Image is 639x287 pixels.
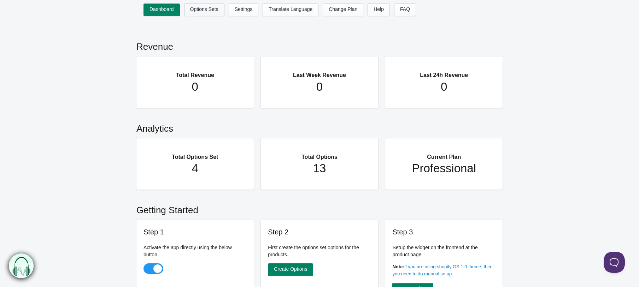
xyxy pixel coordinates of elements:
[275,161,364,175] h1: 13
[184,4,224,16] a: Options Sets
[392,264,492,276] a: If you are using shopify OS 1.0 theme, then you need to do manual setup.
[151,64,240,80] h2: Total Revenue
[399,80,488,94] h1: 0
[151,80,240,94] h1: 0
[9,254,34,279] img: bxm.png
[268,263,313,276] a: Create Options
[399,64,488,80] h2: Last 24h Revenue
[275,145,364,162] h2: Total Options
[268,244,371,258] p: First create the options set options for the products.
[275,64,364,80] h2: Last Week Revenue
[399,145,488,162] h2: Current Plan
[143,244,247,258] p: Activate the app directly using the below button
[151,161,240,175] h1: 4
[151,145,240,162] h2: Total Options Set
[392,227,496,237] h3: Step 3
[604,252,625,273] iframe: Toggle Customer Support
[392,264,404,269] b: Note:
[392,244,496,258] p: Setup the widget on the frontend at the product page.
[136,197,503,220] h2: Getting Started
[268,227,371,237] h3: Step 2
[136,115,503,138] h2: Analytics
[136,33,503,56] h2: Revenue
[143,4,180,16] a: Dashboard
[368,4,390,16] a: Help
[394,4,416,16] a: FAQ
[399,161,488,175] h1: Professional
[143,227,247,237] h3: Step 1
[263,4,318,16] a: Translate Language
[229,4,259,16] a: Settings
[275,80,364,94] h1: 0
[323,4,363,16] a: Change Plan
